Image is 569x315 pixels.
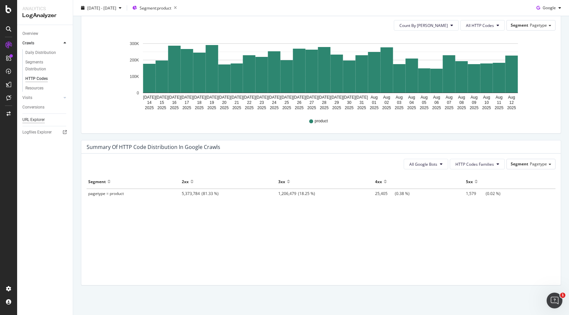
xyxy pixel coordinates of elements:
[383,95,390,100] text: Aug
[375,191,395,196] span: 25,405
[422,100,426,105] text: 05
[182,191,219,196] span: (81.33 %)
[130,3,179,13] button: Segment:product
[207,106,216,110] text: 2025
[284,100,289,105] text: 25
[508,95,515,100] text: Aug
[547,293,562,308] iframe: Intercom live chat
[172,100,177,105] text: 16
[278,191,315,196] span: (18.25 %)
[560,293,565,298] span: 1
[143,95,156,100] text: [DATE]
[472,100,476,105] text: 09
[22,30,38,37] div: Overview
[445,106,454,110] text: 2025
[360,100,364,105] text: 31
[270,106,279,110] text: 2025
[395,106,404,110] text: 2025
[404,159,448,169] button: All Google Bots
[182,176,189,187] div: 2xx
[459,100,464,105] text: 08
[278,191,298,196] span: 1,206,479
[420,106,429,110] text: 2025
[220,106,229,110] text: 2025
[484,100,489,105] text: 10
[482,106,491,110] text: 2025
[22,104,68,111] a: Conversions
[509,100,514,105] text: 12
[372,100,377,105] text: 01
[345,106,354,110] text: 2025
[357,106,366,110] text: 2025
[394,20,459,31] button: Count By [PERSON_NAME]
[511,22,528,28] span: Segment
[25,49,56,56] div: Daily Distribution
[168,95,180,100] text: [DATE]
[247,100,252,105] text: 22
[222,100,227,105] text: 20
[471,95,477,100] text: Aug
[495,106,503,110] text: 2025
[507,106,516,110] text: 2025
[375,176,382,187] div: 4xx
[232,106,241,110] text: 2025
[268,95,281,100] text: [DATE]
[446,95,452,100] text: Aug
[157,106,166,110] text: 2025
[460,20,505,31] button: All HTTP Codes
[22,129,52,136] div: Logfiles Explorer
[230,95,243,100] text: [DATE]
[307,106,316,110] text: 2025
[470,106,478,110] text: 2025
[458,95,465,100] text: Aug
[88,176,106,187] div: Segment
[434,100,439,105] text: 06
[432,106,441,110] text: 2025
[22,116,68,123] a: URL Explorer
[375,191,410,196] span: (0.38 %)
[320,106,329,110] text: 2025
[409,100,414,105] text: 04
[130,58,139,62] text: 200K
[25,59,62,73] div: Segments Distribution
[182,106,191,110] text: 2025
[409,161,437,167] span: All Google Bots
[245,106,254,110] text: 2025
[530,161,547,167] span: Pagetype
[331,95,343,100] text: [DATE]
[193,95,205,100] text: [DATE]
[306,95,318,100] text: [DATE]
[457,106,466,110] text: 2025
[160,100,164,105] text: 15
[272,100,277,105] text: 24
[22,116,45,123] div: URL Explorer
[466,191,486,196] span: 1,579
[466,191,501,196] span: (0.02 %)
[197,100,202,105] text: 18
[205,95,218,100] text: [DATE]
[466,176,473,187] div: 5xx
[22,5,68,12] div: Analytics
[22,94,62,101] a: Visits
[22,129,68,136] a: Logfiles Explorer
[137,91,139,95] text: 0
[332,106,341,110] text: 2025
[182,191,202,196] span: 5,373,784
[180,95,193,100] text: [DATE]
[314,118,328,124] span: product
[22,40,62,47] a: Crawls
[511,161,528,167] span: Segment
[88,191,124,196] span: pagetype = product
[234,100,239,105] text: 21
[399,23,448,28] span: Count By Day
[447,100,451,105] text: 07
[310,100,314,105] text: 27
[25,75,48,82] div: HTTP Codes
[282,106,291,110] text: 2025
[130,41,139,46] text: 300K
[355,95,368,100] text: [DATE]
[156,95,168,100] text: [DATE]
[147,100,152,105] text: 14
[170,106,179,110] text: 2025
[293,95,306,100] text: [DATE]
